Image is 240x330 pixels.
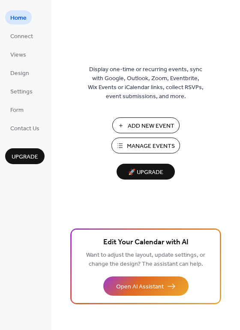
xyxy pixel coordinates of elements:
[103,276,189,296] button: Open AI Assistant
[5,148,45,164] button: Upgrade
[12,153,38,162] span: Upgrade
[5,10,32,24] a: Home
[5,29,38,43] a: Connect
[10,69,29,78] span: Design
[111,138,180,153] button: Manage Events
[10,14,27,23] span: Home
[10,124,39,133] span: Contact Us
[10,106,24,115] span: Form
[128,122,174,131] span: Add New Event
[10,87,33,96] span: Settings
[117,164,175,180] button: 🚀 Upgrade
[86,249,205,270] span: Want to adjust the layout, update settings, or change the design? The assistant can help.
[5,102,29,117] a: Form
[5,84,38,98] a: Settings
[127,142,175,151] span: Manage Events
[88,65,204,101] span: Display one-time or recurring events, sync with Google, Outlook, Zoom, Eventbrite, Wix Events or ...
[10,51,26,60] span: Views
[5,47,31,61] a: Views
[10,32,33,41] span: Connect
[116,282,164,291] span: Open AI Assistant
[122,167,170,178] span: 🚀 Upgrade
[103,237,189,249] span: Edit Your Calendar with AI
[5,121,45,135] a: Contact Us
[112,117,180,133] button: Add New Event
[5,66,34,80] a: Design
